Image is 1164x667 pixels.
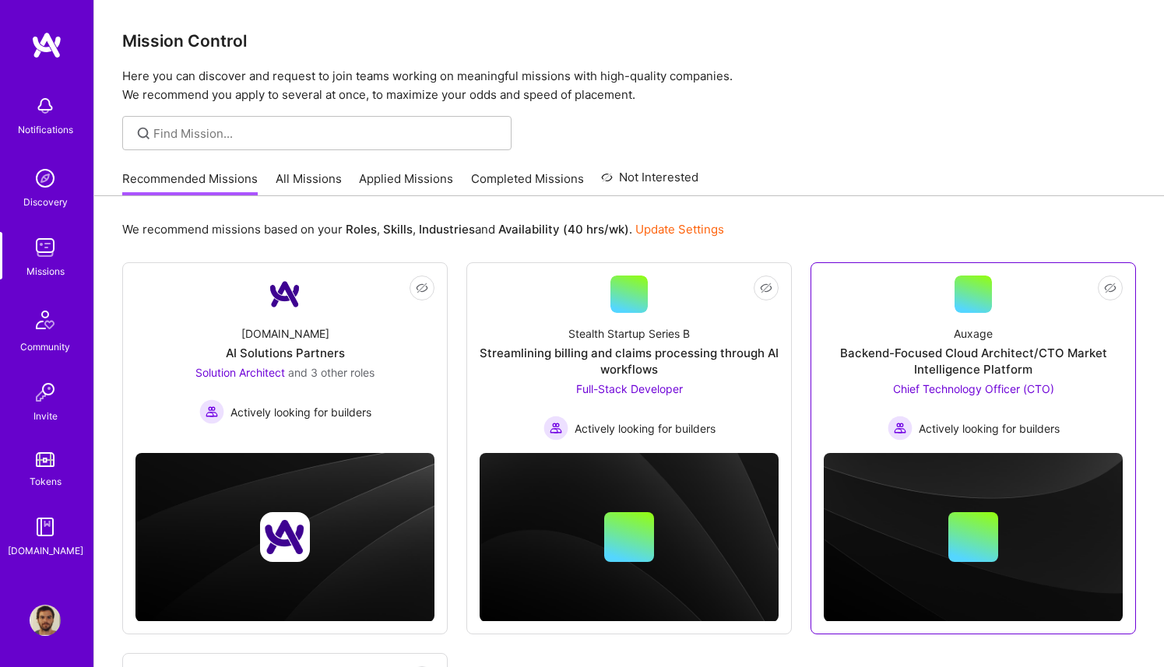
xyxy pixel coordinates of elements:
[383,222,413,237] b: Skills
[359,170,453,196] a: Applied Missions
[8,542,83,559] div: [DOMAIN_NAME]
[30,511,61,542] img: guide book
[543,416,568,441] img: Actively looking for builders
[576,382,683,395] span: Full-Stack Developer
[824,453,1123,622] img: cover
[230,404,371,420] span: Actively looking for builders
[635,222,724,237] a: Update Settings
[122,31,1136,51] h3: Mission Control
[276,170,342,196] a: All Missions
[30,377,61,408] img: Invite
[416,282,428,294] i: icon EyeClosed
[20,339,70,355] div: Community
[601,168,698,196] a: Not Interested
[824,345,1123,377] div: Backend-Focused Cloud Architect/CTO Market Intelligence Platform
[260,512,310,562] img: Company logo
[419,222,475,237] b: Industries
[199,399,224,424] img: Actively looking for builders
[33,408,58,424] div: Invite
[480,276,779,441] a: Stealth Startup Series BStreamlining billing and claims processing through AI workflowsFull-Stack...
[498,222,629,237] b: Availability (40 hrs/wk)
[135,125,153,142] i: icon SearchGrey
[30,163,61,194] img: discovery
[1104,282,1117,294] i: icon EyeClosed
[266,276,304,313] img: Company Logo
[30,473,62,490] div: Tokens
[954,325,993,342] div: Auxage
[26,263,65,279] div: Missions
[30,90,61,121] img: bell
[471,170,584,196] a: Completed Missions
[135,276,434,441] a: Company Logo[DOMAIN_NAME]AI Solutions PartnersSolution Architect and 3 other rolesActively lookin...
[919,420,1060,437] span: Actively looking for builders
[26,301,64,339] img: Community
[31,31,62,59] img: logo
[575,420,716,437] span: Actively looking for builders
[122,67,1136,104] p: Here you can discover and request to join teams working on meaningful missions with high-quality ...
[23,194,68,210] div: Discovery
[226,345,345,361] div: AI Solutions Partners
[153,125,500,142] input: Find Mission...
[480,345,779,377] div: Streamlining billing and claims processing through AI workflows
[346,222,377,237] b: Roles
[568,325,690,342] div: Stealth Startup Series B
[30,605,61,636] img: User Avatar
[760,282,772,294] i: icon EyeClosed
[135,453,434,622] img: cover
[122,221,724,237] p: We recommend missions based on your , , and .
[18,121,73,138] div: Notifications
[824,276,1123,441] a: AuxageBackend-Focused Cloud Architect/CTO Market Intelligence PlatformChief Technology Officer (C...
[480,453,779,622] img: cover
[888,416,913,441] img: Actively looking for builders
[195,366,285,379] span: Solution Architect
[893,382,1054,395] span: Chief Technology Officer (CTO)
[288,366,375,379] span: and 3 other roles
[122,170,258,196] a: Recommended Missions
[30,232,61,263] img: teamwork
[241,325,329,342] div: [DOMAIN_NAME]
[26,605,65,636] a: User Avatar
[36,452,55,467] img: tokens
